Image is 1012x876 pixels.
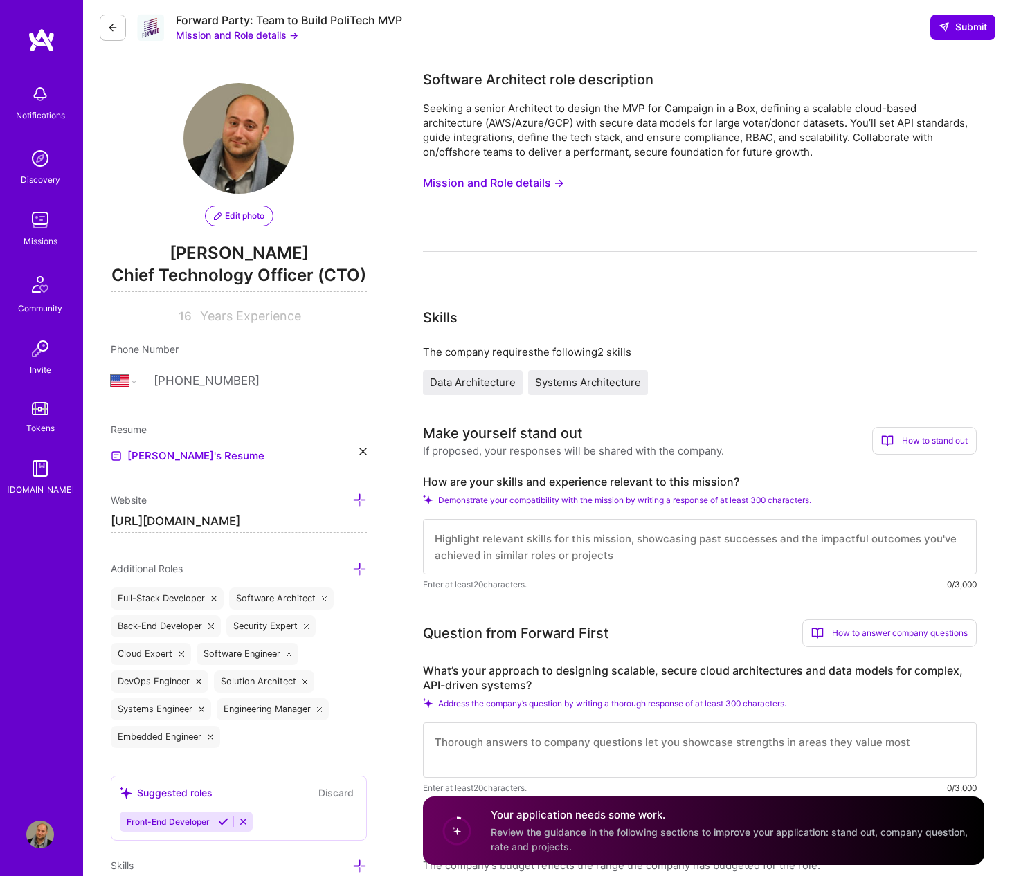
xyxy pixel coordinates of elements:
i: icon Close [196,679,201,684]
button: Submit [930,15,995,39]
div: Discovery [21,172,60,187]
div: Full-Stack Developer [111,587,224,610]
div: Embedded Engineer [111,726,220,748]
div: Suggested roles [120,785,213,800]
i: icon Close [179,651,184,657]
div: Systems Engineer [111,698,211,720]
span: Systems Architecture [535,376,641,389]
img: User Avatar [183,83,294,194]
i: icon PencilPurple [214,212,222,220]
i: icon BookOpen [881,435,894,447]
span: Data Architecture [430,376,516,389]
i: icon Close [208,734,213,740]
i: icon Close [317,706,323,712]
input: +1 (000) 000-0000 [154,361,367,401]
input: XX [177,309,195,325]
i: icon SuggestedTeams [120,787,132,799]
div: 0/3,000 [947,781,977,795]
div: Tokens [26,421,55,435]
div: Engineering Manager [217,698,329,720]
div: Software Architect [229,587,334,610]
button: Mission and Role details → [176,28,298,42]
span: Chief Technology Officer (CTO) [111,264,367,292]
img: Community [24,268,57,301]
div: 0/3,000 [947,577,977,592]
span: Demonstrate your compatibility with the mission by writing a response of at least 300 characters. [438,495,811,505]
div: Question from Forward First [423,623,608,644]
img: Invite [26,335,54,363]
i: icon Close [287,651,292,657]
span: Edit photo [214,210,264,222]
span: Address the company’s question by writing a thorough response of at least 300 characters. [438,698,786,709]
div: Notifications [16,108,65,122]
span: Enter at least 20 characters. [423,781,527,795]
i: icon BookOpen [811,627,824,639]
i: icon SendLight [939,21,950,33]
a: [PERSON_NAME]'s Resume [111,448,264,464]
img: tokens [32,402,48,415]
span: Enter at least 20 characters. [423,577,527,592]
div: How to answer company questions [802,619,977,647]
div: Community [18,301,62,316]
div: Forward Party: Team to Build PoliTech MVP [176,13,402,28]
label: How are your skills and experience relevant to this mission? [423,475,977,489]
div: Skills [423,307,458,328]
i: Check [423,495,433,504]
div: [DOMAIN_NAME] [7,482,74,497]
img: discovery [26,145,54,172]
div: Missions [24,234,57,248]
div: If proposed, your responses will be shared with the company. [423,444,724,458]
div: Invite [30,363,51,377]
span: Skills [111,859,134,871]
div: DevOps Engineer [111,670,208,693]
i: Check [423,698,433,708]
i: icon Close [199,706,204,712]
i: Reject [238,816,249,827]
img: logo [28,28,55,53]
i: icon Close [211,596,217,601]
div: How to stand out [872,427,977,455]
div: Seeking a senior Architect to design the MVP for Campaign in a Box, defining a scalable cloud-bas... [423,101,977,159]
span: Front-End Developer [127,816,210,827]
div: Cloud Expert [111,643,191,665]
div: The company requires the following 2 skills [423,345,977,359]
span: Phone Number [111,343,179,355]
i: icon Close [304,623,309,629]
label: What’s your approach to designing scalable, secure cloud architectures and data models for comple... [423,664,977,693]
span: [PERSON_NAME] [111,243,367,264]
div: Security Expert [226,615,316,637]
input: http://... [111,511,367,533]
span: Website [111,494,147,506]
div: Make yourself stand out [423,423,582,444]
i: icon Close [359,448,367,455]
span: Submit [939,20,987,34]
button: Discard [314,785,358,801]
i: icon LeftArrowDark [107,22,118,33]
img: bell [26,80,54,108]
h4: Your application needs some work. [491,807,968,822]
img: Company Logo [137,14,165,41]
div: Software Architect role description [423,69,653,90]
img: Resume [111,450,122,462]
button: Mission and Role details → [423,170,564,196]
div: Software Engineer [197,643,299,665]
img: teamwork [26,206,54,234]
a: User Avatar [23,821,57,848]
img: User Avatar [26,821,54,848]
button: Edit photo [205,206,273,226]
i: icon Close [208,623,214,629]
i: icon Close [322,596,327,601]
i: Accept [218,816,228,827]
i: icon Close [302,679,308,684]
span: Years Experience [200,309,301,323]
span: Additional Roles [111,563,183,574]
span: Review the guidance in the following sections to improve your application: stand out, company que... [491,826,968,852]
span: Resume [111,423,147,435]
div: Solution Architect [214,670,315,693]
img: guide book [26,455,54,482]
div: Back-End Developer [111,615,221,637]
